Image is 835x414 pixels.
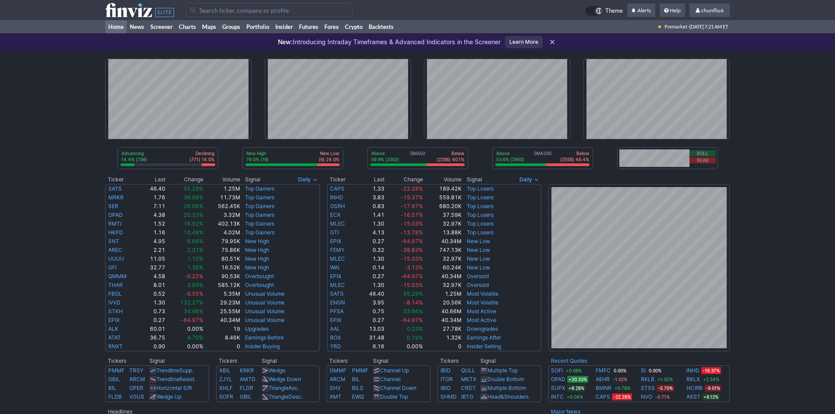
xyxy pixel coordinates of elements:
[204,202,241,211] td: 562.45K
[147,20,176,33] a: Screener
[358,316,385,325] td: 0.27
[423,228,462,237] td: 13.88K
[245,273,274,280] a: Overbought
[240,367,254,374] a: KRKR
[496,150,524,156] p: Above
[187,282,203,288] span: 3.89%
[330,185,345,192] a: CAPS
[423,219,462,228] td: 32.97K
[487,385,526,391] a: Multiple Bottom
[184,194,203,201] span: 39.68%
[380,393,408,400] a: Double Top
[204,298,241,307] td: 29.23M
[330,264,339,271] a: WAI
[129,376,145,382] a: ARCM
[127,20,147,33] a: News
[423,281,462,290] td: 32.97K
[140,290,166,298] td: 0.52
[560,150,589,156] p: Below
[423,246,462,255] td: 747.13K
[199,20,219,33] a: Maps
[108,326,118,332] a: ALK
[330,385,341,391] a: SHV
[186,3,352,17] input: Search
[404,299,423,306] span: -8.14%
[560,156,589,163] p: (2558) 46.4%
[686,393,700,401] a: ASST
[358,193,385,202] td: 3.83
[108,299,121,306] a: IVVD
[166,175,204,184] th: Change
[108,393,122,400] a: FLDB
[641,366,646,375] a: SI
[108,385,116,391] a: BIL
[245,317,284,323] a: Unusual Volume
[423,316,462,325] td: 40.34M
[403,290,423,297] span: 55.29%
[401,282,423,288] span: -15.03%
[505,36,543,48] a: Learn More
[423,307,462,316] td: 40.66M
[330,229,339,236] a: GTI
[437,156,464,163] p: (2206) 40.1%
[140,246,166,255] td: 2.21
[330,393,341,400] a: AMT
[467,343,501,350] a: Insider Selling
[189,150,214,156] p: Declining
[641,384,655,393] a: STSS
[108,334,121,341] a: ATAT
[204,255,241,263] td: 80.51K
[330,334,341,341] a: BOX
[327,175,358,184] th: Ticker
[108,264,117,271] a: GFI
[121,150,147,156] p: Advancing
[467,238,490,244] a: New Low
[156,385,192,391] a: Horizontal S/R
[185,290,203,297] span: -9.55%
[689,157,716,163] button: Bear
[404,264,423,271] span: -3.13%
[108,255,124,262] a: UUUU
[596,375,610,384] a: AEHR
[319,150,339,156] p: New Low
[437,150,464,156] p: Below
[423,298,462,307] td: 20.56K
[156,367,193,374] a: TrendlineSupp.
[184,185,203,192] span: 55.29%
[330,238,341,244] a: EPIX
[487,393,529,400] a: Head&Shoulders
[204,281,241,290] td: 585.12K
[245,264,269,271] a: New High
[246,150,269,156] p: New High
[288,393,302,400] span: Desc.
[108,343,123,350] a: RNXT
[467,299,498,306] a: Most Volatile
[467,273,489,280] a: Oversold
[187,255,203,262] span: 1.10%
[204,228,241,237] td: 4.02M
[187,264,203,271] span: 1.36%
[240,385,253,391] a: FLDR
[358,237,385,246] td: 0.27
[596,393,610,401] a: CAPS
[278,38,293,46] span: New:
[467,176,482,183] span: Signal
[245,238,269,244] a: New High
[467,326,498,332] a: Downgrades
[385,175,423,184] th: Change
[219,367,231,374] a: XBIL
[487,376,524,382] a: Double Bottom
[330,212,341,218] a: ECX
[423,237,462,246] td: 40.34M
[371,156,399,163] p: 59.9% (3302)
[219,385,233,391] a: XHLF
[245,290,284,297] a: Unusual Volume
[496,156,524,163] p: 53.6% (2950)
[108,194,124,201] a: MRKR
[180,299,203,306] span: 132.27%
[401,212,423,218] span: -16.57%
[330,290,344,297] a: SATS
[204,175,241,184] th: Volume
[401,194,423,201] span: -19.37%
[701,7,724,14] span: chunfliu6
